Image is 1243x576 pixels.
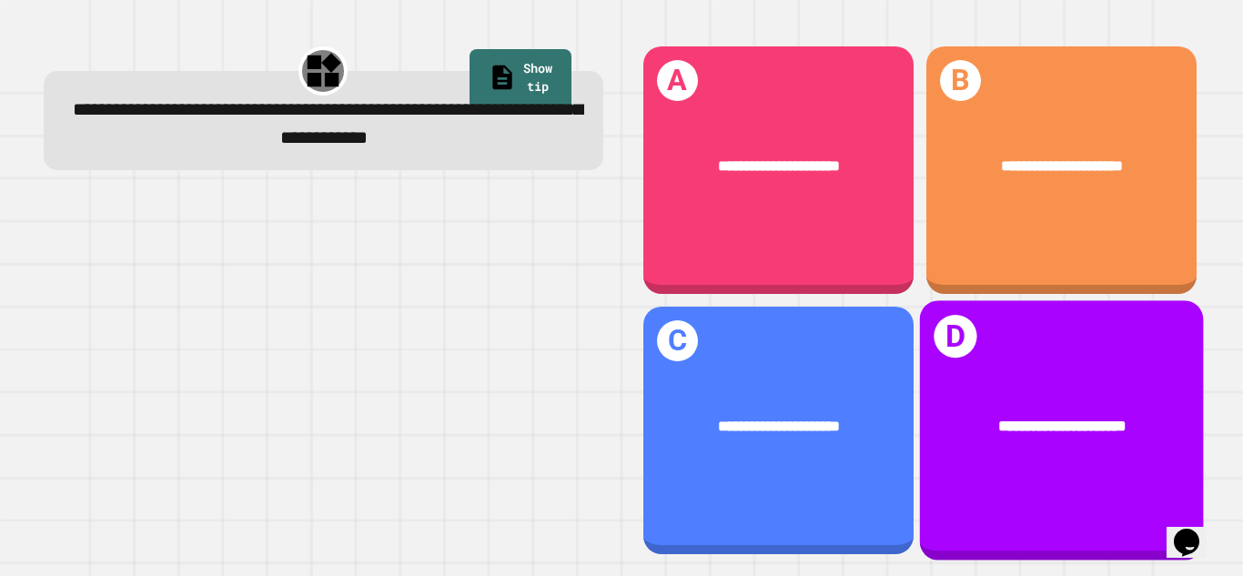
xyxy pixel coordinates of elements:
[934,315,977,359] h1: D
[1167,503,1225,558] iframe: chat widget
[470,49,571,110] a: Show tip
[940,60,981,101] h1: B
[657,320,698,361] h1: C
[657,60,698,101] h1: A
